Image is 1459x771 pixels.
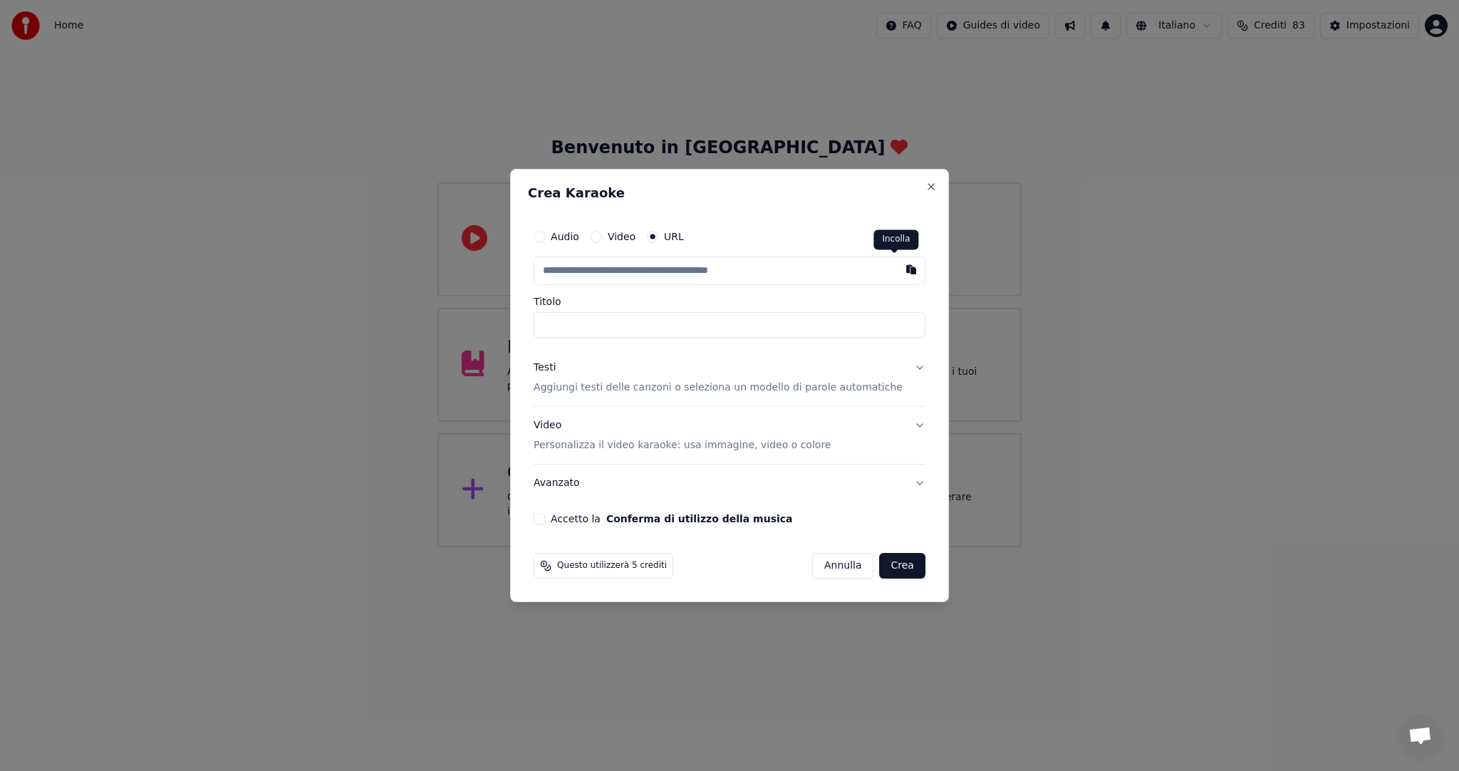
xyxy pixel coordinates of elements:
[534,438,831,452] p: Personalizza il video karaoke: usa immagine, video o colore
[534,407,925,464] button: VideoPersonalizza il video karaoke: usa immagine, video o colore
[606,514,793,524] button: Accetto la
[534,418,831,452] div: Video
[557,560,667,571] span: Questo utilizzerà 5 crediti
[528,187,931,200] h2: Crea Karaoke
[608,232,635,242] label: Video
[534,381,903,395] p: Aggiungi testi delle canzoni o seleziona un modello di parole automatiche
[534,361,556,375] div: Testi
[534,296,925,306] label: Titolo
[880,553,925,579] button: Crea
[812,553,874,579] button: Annulla
[873,229,918,249] div: Incolla
[534,349,925,406] button: TestiAggiungi testi delle canzoni o seleziona un modello di parole automatiche
[534,465,925,502] button: Avanzato
[664,232,684,242] label: URL
[551,232,579,242] label: Audio
[551,514,792,524] label: Accetto la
